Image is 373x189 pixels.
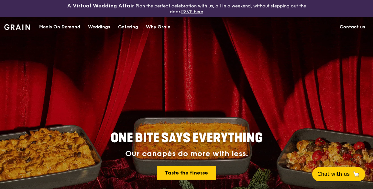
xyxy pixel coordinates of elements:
div: Plan the perfect celebration with us, all in a weekend, without stepping out the door. [62,3,311,15]
img: Grain [4,24,30,30]
h3: A Virtual Wedding Affair [67,3,134,9]
a: Taste the finesse [157,166,216,180]
a: GrainGrain [4,17,30,36]
div: Meals On Demand [39,17,80,37]
button: Chat with us🦙 [312,167,365,181]
div: Catering [118,17,138,37]
div: Weddings [88,17,110,37]
span: 🦙 [352,170,360,178]
a: Weddings [84,17,114,37]
span: Chat with us [317,170,350,178]
a: Contact us [336,17,369,37]
a: Catering [114,17,142,37]
div: Why Grain [146,17,170,37]
a: Why Grain [142,17,174,37]
a: RSVP here [181,9,203,15]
